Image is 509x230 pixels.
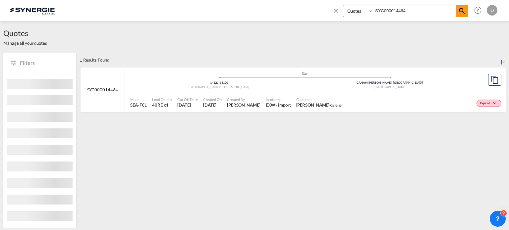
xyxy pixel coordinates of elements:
[332,5,343,21] span: icon-close
[130,102,147,108] span: SEA-FCL
[472,5,487,17] div: Help
[357,81,423,84] span: CAHAM [PERSON_NAME], [GEOGRAPHIC_DATA]
[130,97,147,102] span: Mode
[375,85,405,89] span: [GEOGRAPHIC_DATA]
[480,101,492,106] span: Expired
[296,97,342,102] span: Customer
[203,97,222,102] span: Created On
[329,103,341,107] span: Riviana
[152,97,172,102] span: Load Details
[491,76,499,84] md-icon: assets/icons/custom/copyQuote.svg
[177,97,198,102] span: Cut Off Date
[501,53,506,67] div: Sort by: Created On
[80,53,109,67] div: 1 Results Found
[177,102,198,108] span: 3 Sep 2025
[487,5,497,16] div: O
[227,102,260,108] span: Karen Mercier
[227,97,260,102] span: Created By
[332,7,340,14] md-icon: icon-close
[219,81,220,84] span: |
[203,102,222,108] span: 3 Sep 2025
[492,102,500,105] md-icon: icon-chevron-down
[210,81,220,84] span: 14120
[266,102,291,108] div: EXW import
[472,5,483,16] span: Help
[189,85,219,89] span: [GEOGRAPHIC_DATA]
[3,28,47,38] span: Quotes
[456,5,468,17] span: icon-magnify
[219,85,249,89] span: [GEOGRAPHIC_DATA]
[220,81,228,84] span: 14120
[477,100,501,107] div: Change Status Here
[266,102,276,108] div: EXW
[266,97,291,102] span: Incoterms
[301,71,309,75] md-icon: assets/icons/custom/ship-fill.svg
[20,59,70,67] span: Filters
[458,7,466,15] md-icon: icon-magnify
[152,102,172,108] span: 40RE x 1
[373,5,456,17] input: Enter Quotation Number
[10,3,55,18] img: 1f56c880d42311ef80fc7dca854c8e59.png
[3,40,47,46] span: Manage all your quotes
[488,74,501,86] button: Copy Quote
[296,102,342,108] span: Yassine Cherkaoui Riviana
[368,81,368,84] span: |
[81,68,506,113] div: SYC000014464 assets/icons/custom/ship-fill.svgassets/icons/custom/roll-o-plane.svgOrigin FranceDe...
[275,102,291,108] div: - import
[87,87,118,93] span: SYC000014464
